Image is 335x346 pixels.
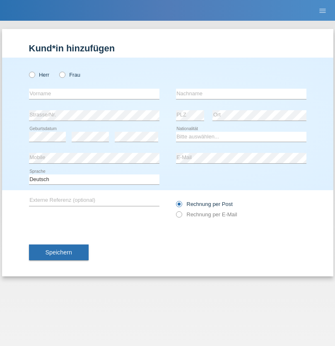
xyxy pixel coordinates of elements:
label: Frau [59,72,80,78]
span: Speichern [46,249,72,256]
button: Speichern [29,244,89,260]
label: Rechnung per Post [176,201,233,207]
label: Rechnung per E-Mail [176,211,237,218]
input: Frau [59,72,65,77]
input: Herr [29,72,34,77]
label: Herr [29,72,50,78]
i: menu [318,7,327,15]
input: Rechnung per E-Mail [176,211,181,222]
a: menu [314,8,331,13]
h1: Kund*in hinzufügen [29,43,306,53]
input: Rechnung per Post [176,201,181,211]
